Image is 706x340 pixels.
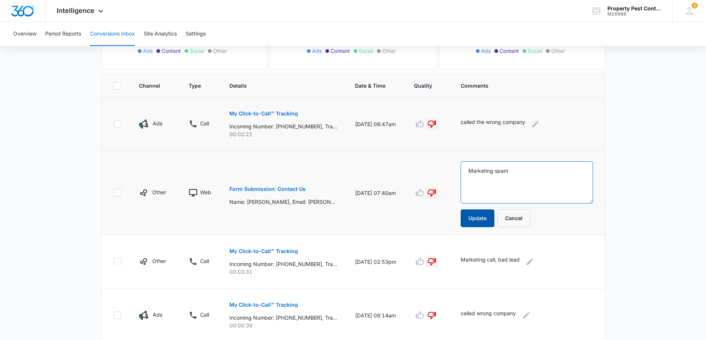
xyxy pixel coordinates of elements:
button: Conversions Inbox [90,22,135,46]
button: Settings [186,22,206,46]
button: Site Analytics [144,22,177,46]
p: Other [152,188,166,196]
span: Channel [139,82,160,90]
textarea: Marketing spam [461,161,593,203]
button: My Click-to-Call™ Tracking [229,296,298,314]
span: Type [189,82,201,90]
button: Edit Comments [524,256,536,267]
p: Form Submission: Contact Us [229,186,306,192]
p: Incoming Number: [PHONE_NUMBER], Tracking Number: [PHONE_NUMBER], Ring To: [PHONE_NUMBER], Caller... [229,260,337,268]
td: [DATE] 09:47am [346,97,405,151]
button: Edit Comments [520,309,532,321]
button: Form Submission: Contact Us [229,180,306,198]
p: Ads [153,119,162,127]
button: Period Reports [45,22,81,46]
p: Name: [PERSON_NAME], Email: [PERSON_NAME][EMAIL_ADDRESS][PERSON_NAME][DOMAIN_NAME], Phone: [PHONE... [229,198,337,206]
td: [DATE] 07:40am [346,151,405,235]
span: Other [551,47,565,55]
span: Ads [481,47,491,55]
p: My Click-to-Call™ Tracking [229,111,298,116]
span: Content [331,47,350,55]
div: account id [607,11,662,17]
span: 1 [692,3,697,9]
span: Other [382,47,396,55]
span: Content [162,47,181,55]
div: account name [607,6,662,11]
button: Update [461,209,494,227]
span: Ads [312,47,322,55]
span: Date & Time [355,82,385,90]
p: Call [200,257,209,265]
span: Social [528,47,542,55]
button: Cancel [497,209,530,227]
p: 00:00:39 [229,322,337,329]
p: Marketing call, bad lead [461,256,520,267]
p: 00:03:31 [229,268,337,276]
p: My Click-to-Call™ Tracking [229,249,298,254]
span: Intelligence [57,7,95,14]
p: Call [200,311,209,319]
p: Other [152,257,166,265]
button: My Click-to-Call™ Tracking [229,242,298,260]
div: notifications count [692,3,697,9]
button: My Click-to-Call™ Tracking [229,105,298,122]
span: Content [500,47,519,55]
span: Quality [414,82,432,90]
td: [DATE] 02:53pm [346,235,405,289]
span: Details [229,82,327,90]
p: My Click-to-Call™ Tracking [229,302,298,307]
span: Other [213,47,227,55]
p: called the wrong company [461,118,525,130]
span: Social [359,47,373,55]
p: Web [200,188,211,196]
p: Ads [153,311,162,319]
button: Overview [13,22,36,46]
p: Incoming Number: [PHONE_NUMBER], Tracking Number: [PHONE_NUMBER], Ring To: [PHONE_NUMBER], Caller... [229,122,337,130]
button: Edit Comments [530,118,541,130]
span: Social [190,47,204,55]
p: Call [200,119,209,127]
p: 00:02:21 [229,130,337,138]
p: called wrong company [461,309,516,321]
span: Ads [143,47,153,55]
p: Incoming Number: [PHONE_NUMBER], Tracking Number: [PHONE_NUMBER], Ring To: [PHONE_NUMBER], Caller... [229,314,337,322]
span: Comments [461,82,582,90]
